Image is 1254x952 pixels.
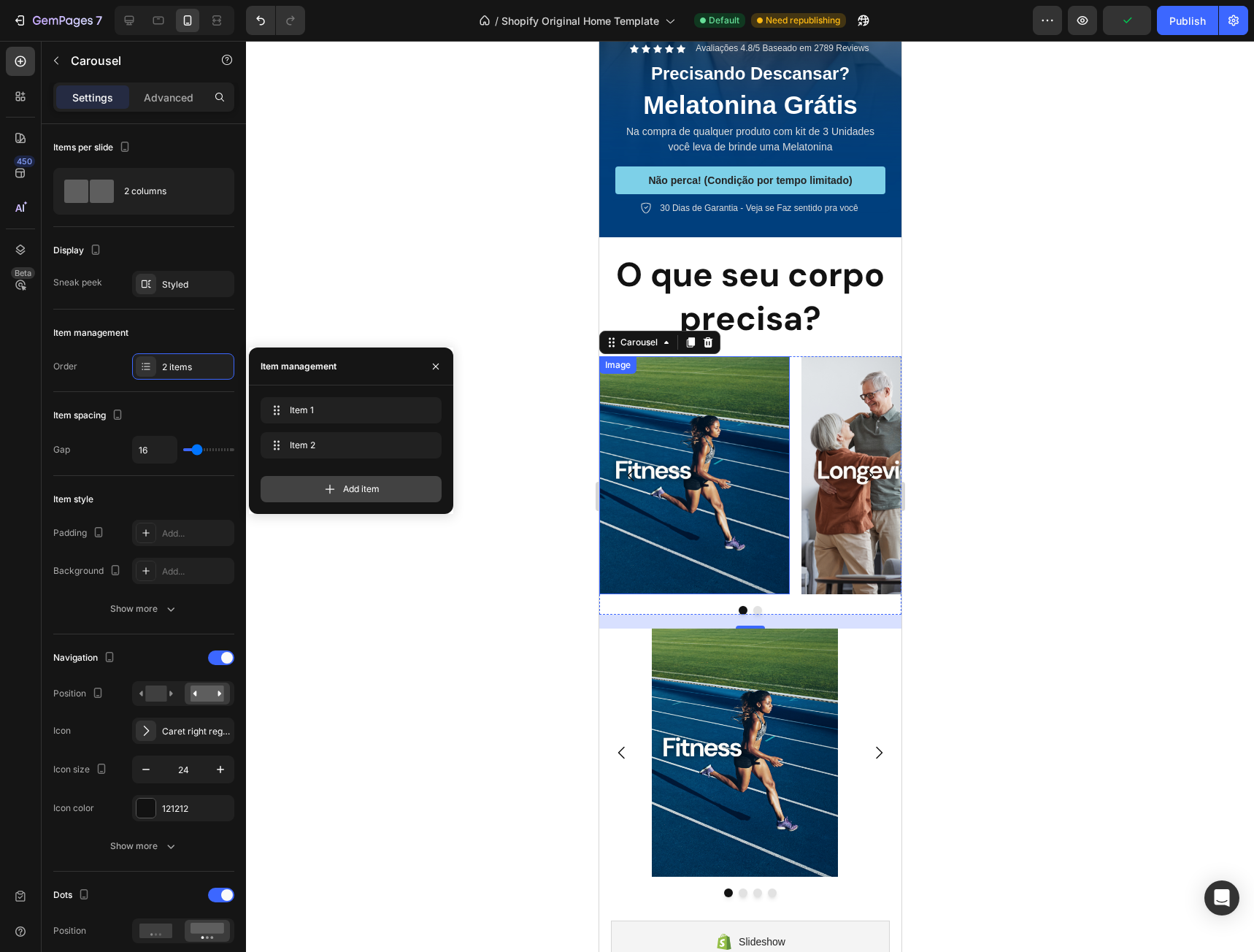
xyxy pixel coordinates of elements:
span: / [495,13,499,28]
button: Publish [1157,6,1218,35]
div: Dots [53,886,93,905]
div: Position [53,684,107,704]
button: Dot [139,565,148,574]
button: Carousel Back Arrow [2,691,43,732]
div: Icon [53,724,71,737]
p: Advanced [144,90,193,105]
div: Styled [162,278,231,291]
div: Gap [53,443,70,456]
div: Icon color [53,802,94,815]
div: Items per slide [53,138,134,158]
div: Position [53,924,86,937]
iframe: Design area [599,41,901,952]
div: 2 items [162,361,231,374]
p: 7 [96,12,102,29]
span: Need republishing [766,14,840,27]
div: Item management [261,360,336,373]
button: Dot [154,848,163,856]
button: Carousel Next Arrow [259,691,300,732]
div: Item spacing [53,406,126,426]
div: Beta [11,267,35,279]
button: 7 [6,6,109,35]
div: Caret right regular [162,725,231,738]
p: Carousel [71,52,195,69]
div: Icon size [53,760,110,780]
button: Dot [169,848,177,856]
span: Slideshow [139,892,186,910]
span: Item 2 [290,439,407,452]
div: Add... [162,527,231,540]
span: Item 1 [290,404,407,417]
div: Carousel [18,295,61,308]
input: Auto [133,437,177,463]
button: Dot [139,848,148,856]
div: Sneak peek [53,276,102,289]
div: Display [53,241,104,261]
button: Show more [53,833,234,859]
span: Add item [343,483,380,496]
img: image_demo.jpg [202,315,393,553]
p: Settings [72,90,113,105]
div: Padding [53,523,107,543]
div: 121212 [162,802,231,815]
img: gempages_585707059199083293-f5914af2-931f-4a2d-900a-2115b6e2c048.png [53,588,239,836]
div: Background [53,561,124,581]
button: Dot [154,565,163,574]
div: Add... [162,565,231,578]
div: Item management [53,326,128,339]
div: Navigation [53,648,118,668]
div: 2 columns [124,174,213,208]
div: Publish [1169,13,1206,28]
div: Show more [110,839,178,853]
span: Shopify Original Home Template [501,13,659,28]
span: Default [709,14,739,27]
button: Dot [125,848,134,856]
button: Carousel Next Arrow [250,414,291,455]
div: Undo/Redo [246,6,305,35]
div: Open Intercom Messenger [1204,880,1239,915]
div: Item style [53,493,93,506]
div: Show more [110,602,178,616]
button: Show more [53,596,234,622]
div: 450 [14,156,35,167]
div: Order [53,360,77,373]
